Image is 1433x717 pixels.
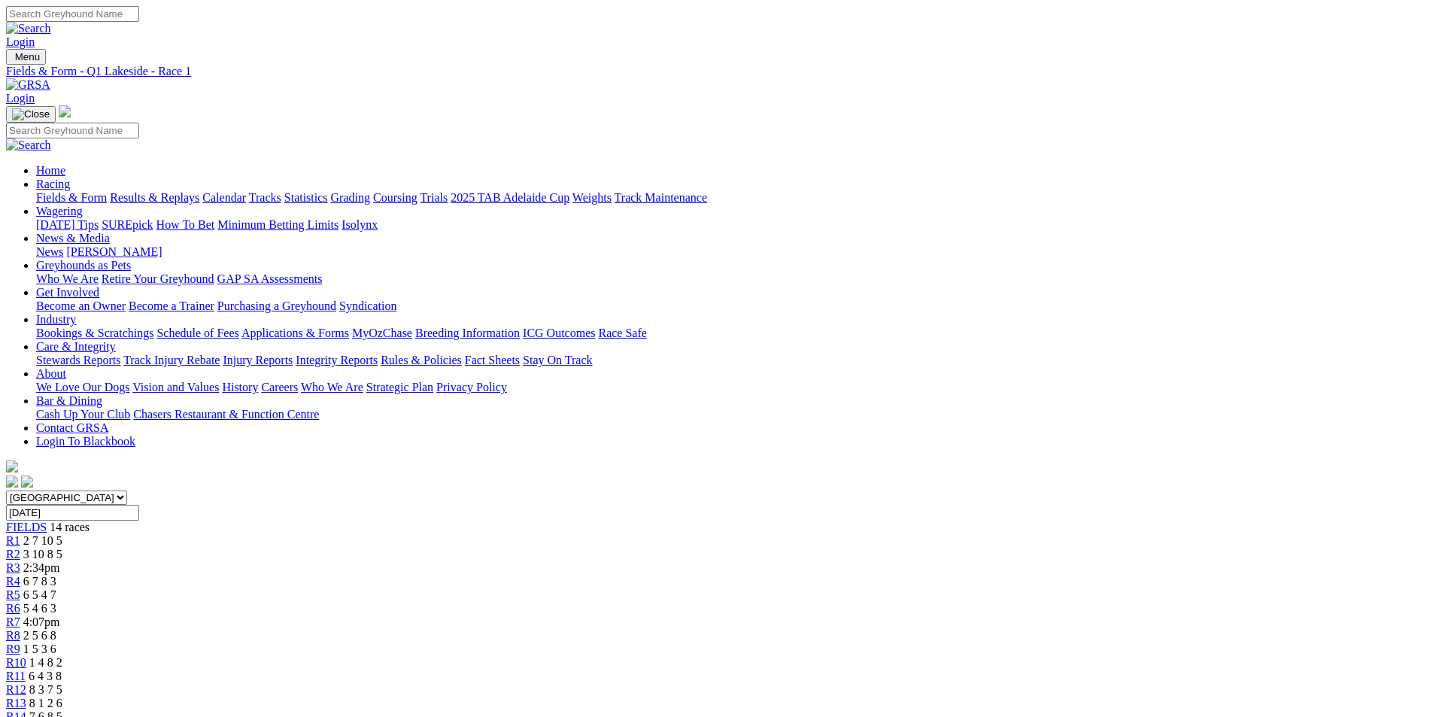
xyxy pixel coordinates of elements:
a: Statistics [284,191,328,204]
a: Login [6,35,35,48]
a: Minimum Betting Limits [217,218,339,231]
span: 3 10 8 5 [23,548,62,561]
div: Wagering [36,218,1427,232]
a: ICG Outcomes [523,327,595,339]
a: Trials [420,191,448,204]
button: Toggle navigation [6,106,56,123]
input: Search [6,6,139,22]
a: Integrity Reports [296,354,378,366]
a: Calendar [202,191,246,204]
span: 6 5 4 7 [23,588,56,601]
a: Fact Sheets [465,354,520,366]
span: 2:34pm [23,561,60,574]
span: Menu [15,51,40,62]
a: Wagering [36,205,83,217]
a: Cash Up Your Club [36,408,130,421]
div: About [36,381,1427,394]
img: GRSA [6,78,50,92]
a: We Love Our Dogs [36,381,129,393]
span: 2 5 6 8 [23,629,56,642]
a: R1 [6,534,20,547]
a: Track Injury Rebate [123,354,220,366]
a: Fields & Form - Q1 Lakeside - Race 1 [6,65,1427,78]
a: R3 [6,561,20,574]
a: Coursing [373,191,417,204]
a: Care & Integrity [36,340,116,353]
a: Become a Trainer [129,299,214,312]
a: GAP SA Assessments [217,272,323,285]
a: Stay On Track [523,354,592,366]
a: MyOzChase [352,327,412,339]
a: Bar & Dining [36,394,102,407]
a: Racing [36,178,70,190]
span: R7 [6,615,20,628]
a: Chasers Restaurant & Function Centre [133,408,319,421]
a: Careers [261,381,298,393]
a: Rules & Policies [381,354,462,366]
img: Search [6,22,51,35]
a: R11 [6,670,26,682]
a: Stewards Reports [36,354,120,366]
a: Fields & Form [36,191,107,204]
a: R5 [6,588,20,601]
span: 6 7 8 3 [23,575,56,588]
a: Applications & Forms [241,327,349,339]
span: 1 4 8 2 [29,656,62,669]
a: Login [6,92,35,105]
div: Industry [36,327,1427,340]
a: R12 [6,683,26,696]
div: Greyhounds as Pets [36,272,1427,286]
a: About [36,367,66,380]
a: R13 [6,697,26,709]
a: Become an Owner [36,299,126,312]
a: Race Safe [598,327,646,339]
a: Syndication [339,299,396,312]
a: SUREpick [102,218,153,231]
a: Home [36,164,65,177]
a: Bookings & Scratchings [36,327,153,339]
img: facebook.svg [6,475,18,488]
a: Industry [36,313,76,326]
a: [DATE] Tips [36,218,99,231]
a: Weights [572,191,612,204]
a: History [222,381,258,393]
span: 14 races [50,521,90,533]
img: twitter.svg [21,475,33,488]
div: Care & Integrity [36,354,1427,367]
div: News & Media [36,245,1427,259]
a: Who We Are [36,272,99,285]
a: R4 [6,575,20,588]
a: Results & Replays [110,191,199,204]
span: 1 5 3 6 [23,643,56,655]
a: Breeding Information [415,327,520,339]
a: How To Bet [156,218,215,231]
a: News & Media [36,232,110,245]
a: Greyhounds as Pets [36,259,131,272]
span: 5 4 6 3 [23,602,56,615]
a: R6 [6,602,20,615]
a: News [36,245,63,258]
a: R8 [6,629,20,642]
a: R2 [6,548,20,561]
a: Schedule of Fees [156,327,238,339]
a: Track Maintenance [615,191,707,204]
a: Strategic Plan [366,381,433,393]
input: Search [6,123,139,138]
span: 2 7 10 5 [23,534,62,547]
a: FIELDS [6,521,47,533]
a: Privacy Policy [436,381,507,393]
img: logo-grsa-white.png [6,460,18,472]
div: Racing [36,191,1427,205]
a: Grading [331,191,370,204]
